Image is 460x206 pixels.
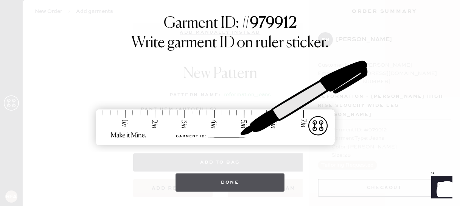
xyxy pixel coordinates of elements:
[164,14,297,34] h1: Garment ID: #
[131,34,329,52] h1: Write garment ID on ruler sticker.
[424,172,457,204] iframe: Front Chat
[176,173,285,192] button: Done
[250,16,297,31] strong: 979912
[88,41,372,166] img: ruler-sticker-sharpie.svg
